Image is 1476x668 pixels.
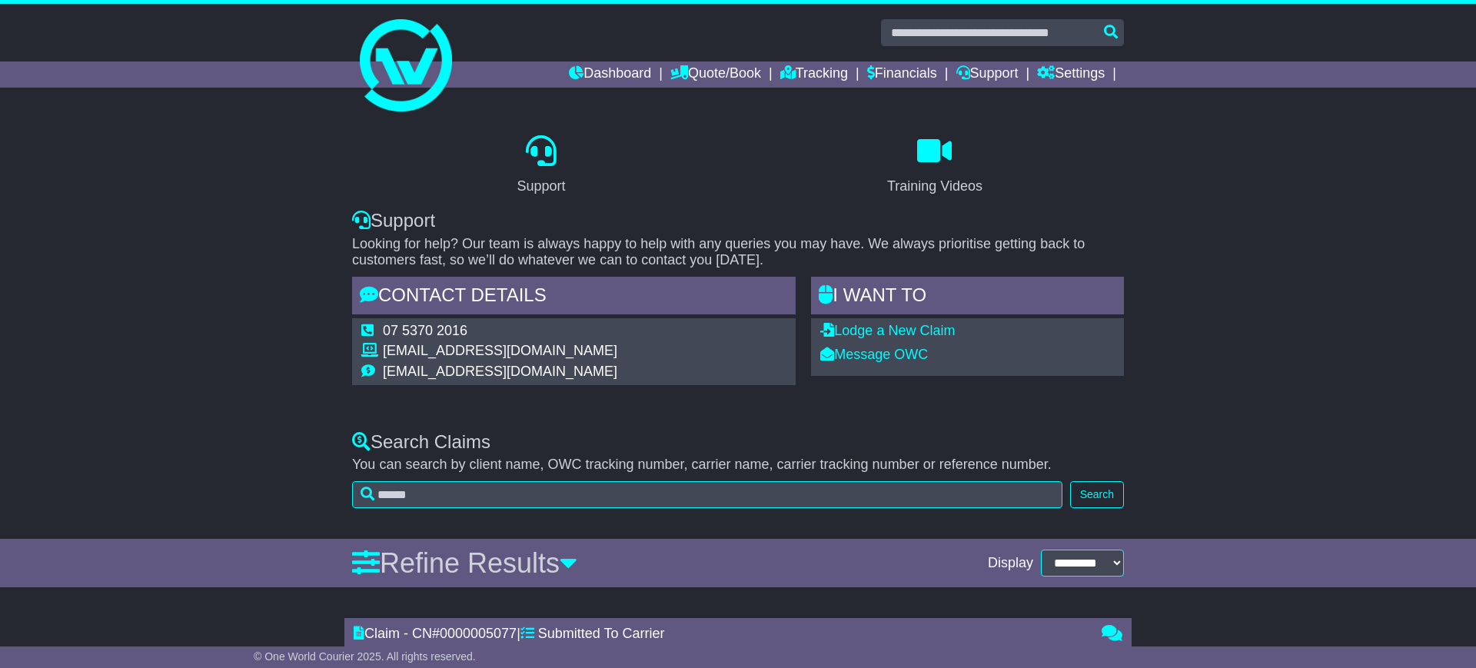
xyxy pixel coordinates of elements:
div: Support [352,210,1124,232]
span: Display [988,555,1033,572]
a: Message OWC [820,347,928,362]
td: 07 5370 2016 [383,323,617,344]
a: Dashboard [569,61,651,88]
span: © One World Courier 2025. All rights reserved. [254,650,476,663]
button: Search [1070,481,1124,508]
div: Training Videos [887,176,982,197]
div: Claim - CN# | [354,626,1086,643]
td: [EMAIL_ADDRESS][DOMAIN_NAME] [383,364,617,381]
div: Contact Details [352,277,796,318]
a: Training Videos [877,130,992,202]
a: Financials [867,61,937,88]
div: Search Claims [352,431,1124,454]
a: Refine Results [352,547,577,579]
div: Support [517,176,565,197]
td: [EMAIL_ADDRESS][DOMAIN_NAME] [383,343,617,364]
span: 0000005077 [440,626,517,641]
a: Support [956,61,1019,88]
p: You can search by client name, OWC tracking number, carrier name, carrier tracking number or refe... [352,457,1124,474]
span: Submitted To Carrier [538,626,665,641]
div: I WANT to [811,277,1124,318]
a: Settings [1037,61,1105,88]
a: Quote/Book [670,61,761,88]
a: Support [507,130,575,202]
a: Tracking [780,61,848,88]
a: Lodge a New Claim [820,323,955,338]
p: Looking for help? Our team is always happy to help with any queries you may have. We always prior... [352,236,1124,269]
